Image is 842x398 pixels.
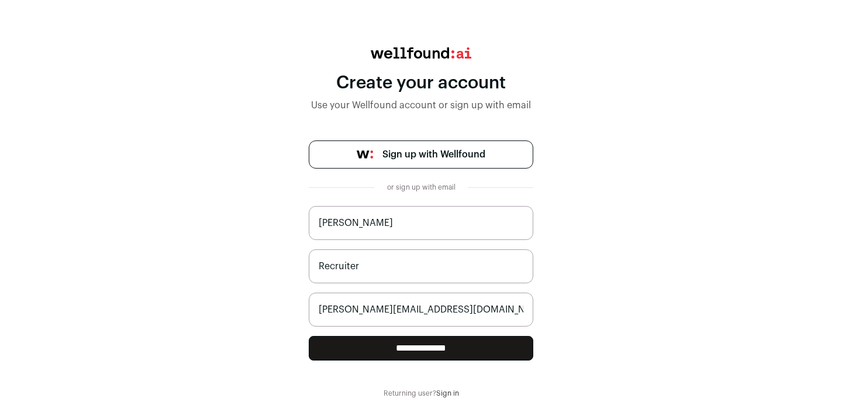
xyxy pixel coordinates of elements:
[309,98,533,112] div: Use your Wellfound account or sign up with email
[309,140,533,169] a: Sign up with Wellfound
[309,206,533,240] input: Jane Smith
[371,47,471,59] img: wellfound:ai
[309,249,533,283] input: Job Title (i.e. CEO, Recruiter)
[309,73,533,94] div: Create your account
[382,147,485,162] span: Sign up with Wellfound
[309,389,533,398] div: Returning user?
[384,183,458,192] div: or sign up with email
[436,390,459,397] a: Sign in
[357,150,373,159] img: wellfound-symbol-flush-black-fb3c872781a75f747ccb3a119075da62bfe97bd399995f84a933054e44a575c4.png
[309,293,533,327] input: name@work-email.com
